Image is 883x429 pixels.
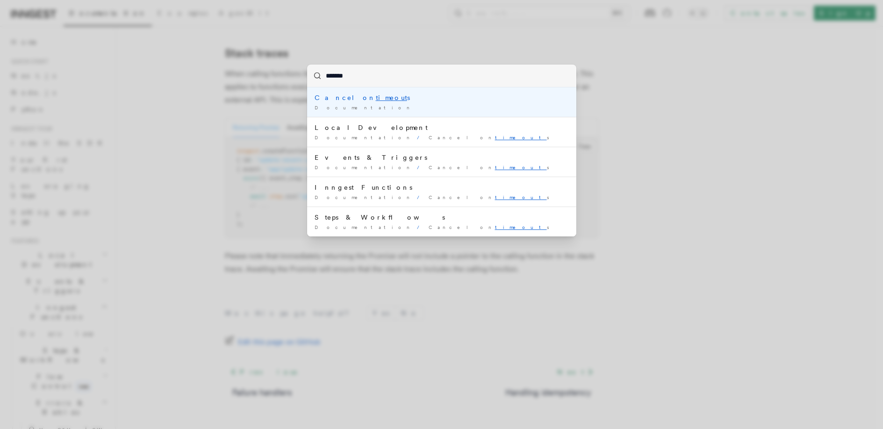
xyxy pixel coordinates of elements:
span: / [417,135,425,140]
mark: timeout [495,135,547,140]
div: Cancel on s [315,93,569,102]
span: Documentation [315,164,413,170]
span: / [417,164,425,170]
div: Local Development [315,123,569,132]
span: Documentation [315,224,413,230]
mark: timeout [376,94,407,101]
span: / [417,194,425,200]
span: Documentation [315,135,413,140]
span: / [417,224,425,230]
div: Inngest Functions [315,183,569,192]
span: Cancel on s [429,194,555,200]
span: Cancel on s [429,164,555,170]
mark: timeout [495,164,547,170]
mark: timeout [495,224,547,230]
span: Cancel on s [429,135,555,140]
span: Documentation [315,194,413,200]
span: Cancel on s [429,224,555,230]
div: Steps & Workflows [315,213,569,222]
span: Documentation [315,105,413,110]
div: Events & Triggers [315,153,569,162]
mark: timeout [495,194,547,200]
